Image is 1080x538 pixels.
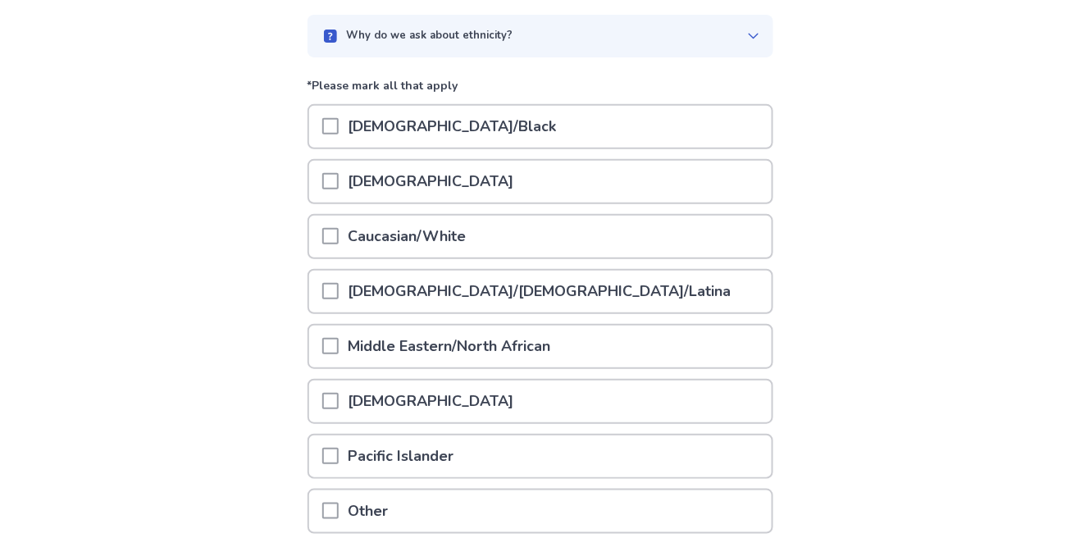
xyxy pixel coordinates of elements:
p: Caucasian/White [339,216,476,258]
p: Middle Eastern/North African [339,326,561,367]
p: Why do we ask about ethnicity? [347,28,513,44]
p: Pacific Islander [339,435,464,477]
p: [DEMOGRAPHIC_DATA]/[DEMOGRAPHIC_DATA]/Latina [339,271,741,312]
p: Other [339,490,399,532]
p: [DEMOGRAPHIC_DATA]/Black [339,106,567,148]
p: *Please mark all that apply [308,77,773,104]
p: [DEMOGRAPHIC_DATA] [339,381,524,422]
p: [DEMOGRAPHIC_DATA] [339,161,524,203]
